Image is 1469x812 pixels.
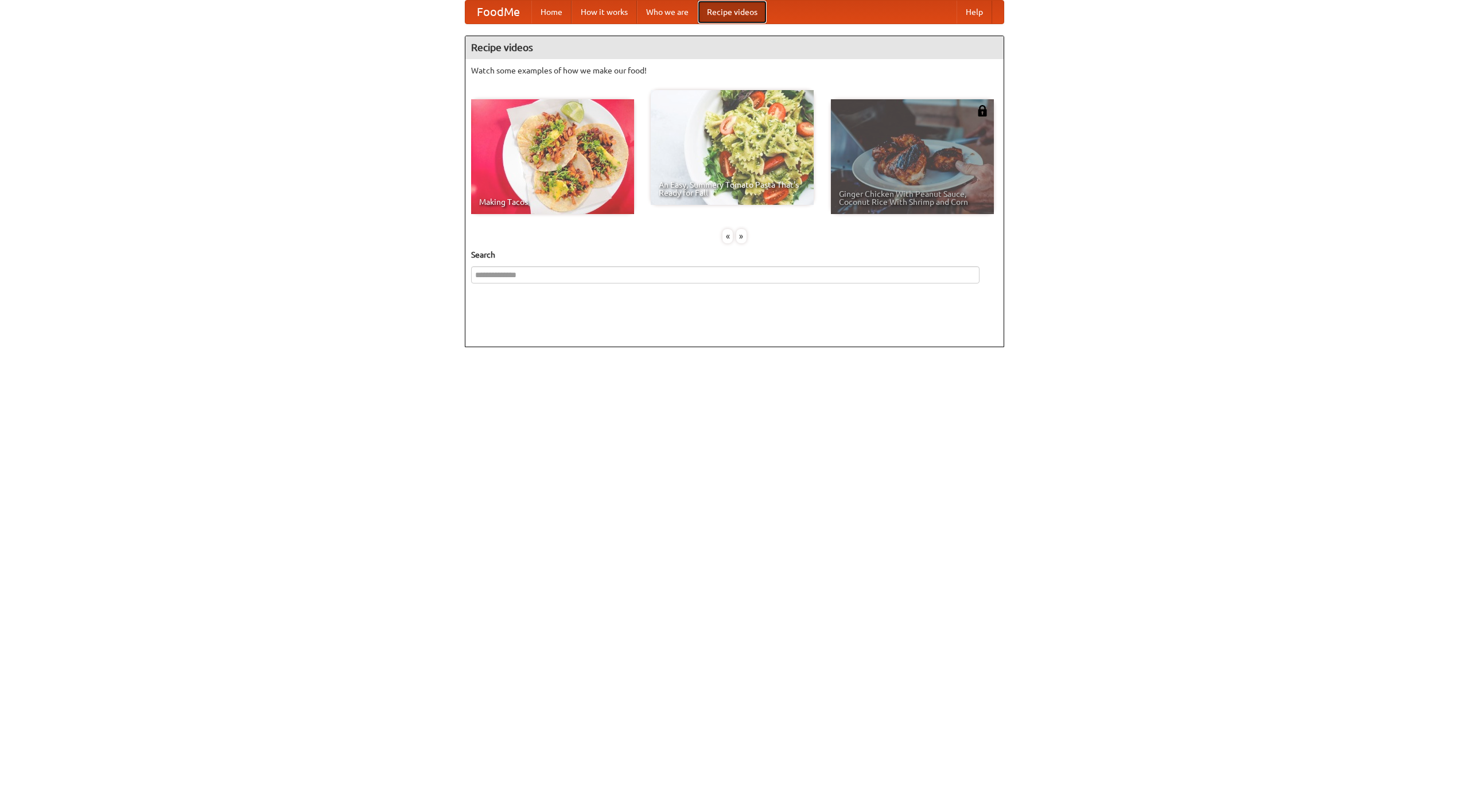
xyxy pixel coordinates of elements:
div: « [722,229,733,243]
a: How it works [572,1,637,24]
a: Who we are [637,1,698,24]
span: Making Tacos [479,198,626,206]
div: » [736,229,747,243]
a: FoodMe [465,1,531,24]
p: Watch some examples of how we make our food! [471,65,998,76]
a: Help [957,1,992,24]
a: Recipe videos [698,1,767,24]
h4: Recipe videos [465,36,1004,59]
a: An Easy, Summery Tomato Pasta That's Ready for Fall [651,90,814,205]
a: Home [531,1,572,24]
h5: Search [471,249,998,261]
img: 483408.png [977,105,988,116]
span: An Easy, Summery Tomato Pasta That's Ready for Fall [659,181,806,197]
a: Making Tacos [471,99,634,214]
